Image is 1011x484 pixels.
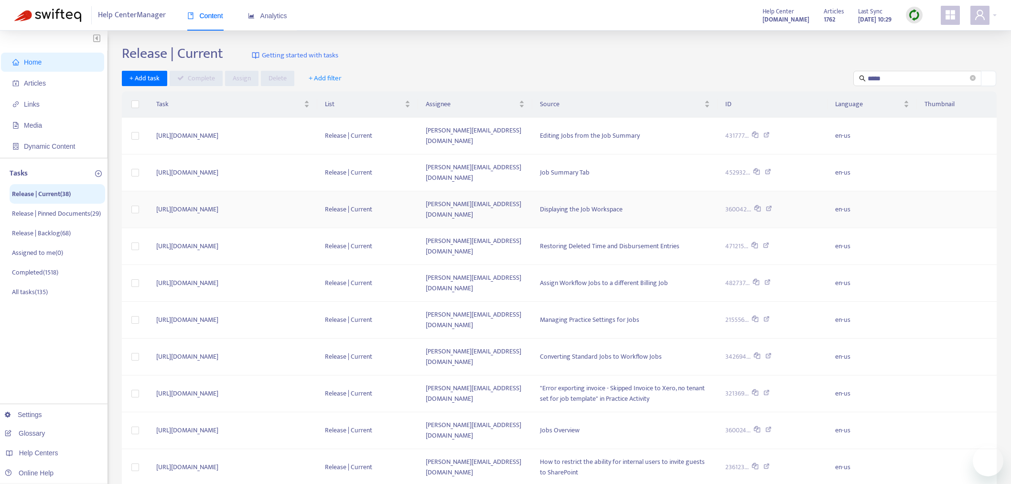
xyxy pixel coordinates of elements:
td: [PERSON_NAME][EMAIL_ADDRESS][DOMAIN_NAME] [418,375,532,412]
span: 236123... [725,462,749,473]
span: account-book [12,80,19,87]
td: en-us [828,339,917,375]
a: [DOMAIN_NAME] [763,14,809,25]
td: Release | Current [317,302,418,339]
td: Release | Current [317,228,418,265]
span: Displaying the Job Workspace [540,204,623,215]
span: Dynamic Content [24,143,75,150]
td: [URL][DOMAIN_NAME] [149,412,317,449]
td: en-us [828,228,917,265]
span: plus-circle [95,170,102,177]
span: Links [24,100,40,108]
button: Complete [170,71,223,86]
span: 360024... [725,425,751,436]
span: file-image [12,122,19,129]
span: Source [540,99,702,110]
button: + Add task [122,71,167,86]
td: [PERSON_NAME][EMAIL_ADDRESS][DOMAIN_NAME] [418,265,532,302]
td: [PERSON_NAME][EMAIL_ADDRESS][DOMAIN_NAME] [418,191,532,228]
button: Assign [225,71,258,86]
td: [URL][DOMAIN_NAME] [149,228,317,265]
td: [URL][DOMAIN_NAME] [149,302,317,339]
span: 471215... [725,241,748,252]
span: Help Center Manager [98,6,166,24]
span: Articles [824,6,844,17]
span: home [12,59,19,66]
button: + Add filter [301,71,349,86]
span: Assignee [426,99,517,110]
span: Editing Jobs from the Job Summary [540,130,640,141]
td: [PERSON_NAME][EMAIL_ADDRESS][DOMAIN_NAME] [418,412,532,449]
span: close-circle [970,74,976,83]
span: Task [156,99,301,110]
td: en-us [828,412,917,449]
td: Release | Current [317,339,418,375]
span: close-circle [970,75,976,81]
p: Completed ( 1518 ) [12,267,58,277]
span: link [12,101,19,108]
span: Getting started with tasks [262,50,338,61]
th: Task [149,91,317,118]
iframe: Button to launch messaging window [973,446,1003,476]
td: Release | Current [317,154,418,191]
td: Release | Current [317,412,418,449]
td: Release | Current [317,118,418,154]
span: Content [187,12,223,20]
span: "Error exporting invoice - Skipped Invoice to Xero, no tenant set for job template" in Practice A... [540,383,705,404]
span: Assign Workflow Jobs to a different Billing Job [540,277,668,288]
img: Swifteq [14,9,81,22]
span: book [187,12,194,19]
td: [URL][DOMAIN_NAME] [149,118,317,154]
img: sync.dc5367851b00ba804db3.png [908,9,920,21]
img: image-link [252,52,259,59]
a: Glossary [5,429,45,437]
th: Language [828,91,917,118]
span: Help Center [763,6,794,17]
span: 215556... [725,315,749,325]
span: 431777... [725,131,749,141]
td: en-us [828,154,917,191]
td: en-us [828,302,917,339]
td: [URL][DOMAIN_NAME] [149,191,317,228]
span: search [859,75,866,82]
span: Jobs Overview [540,425,580,436]
th: Source [532,91,717,118]
td: en-us [828,191,917,228]
a: Online Help [5,469,54,477]
span: Language [835,99,902,110]
a: Getting started with tasks [252,45,338,66]
span: Articles [24,79,46,87]
span: 342694... [725,352,751,362]
h2: Release | Current [122,45,223,62]
p: All tasks ( 135 ) [12,287,48,297]
span: Media [24,121,42,129]
td: [PERSON_NAME][EMAIL_ADDRESS][DOMAIN_NAME] [418,302,532,339]
strong: 1762 [824,14,835,25]
span: appstore [945,9,956,21]
th: Thumbnail [917,91,997,118]
p: Release | Current ( 38 ) [12,189,71,199]
span: Job Summary Tab [540,167,590,178]
td: [URL][DOMAIN_NAME] [149,339,317,375]
span: How to restrict the ability for internal users to invite guests to SharePoint [540,456,705,478]
span: Restoring Deleted Time and Disbursement Entries [540,241,679,252]
th: Assignee [418,91,532,118]
p: Release | Backlog ( 68 ) [12,228,71,238]
span: Converting Standard Jobs to Workflow Jobs [540,351,662,362]
span: 321369... [725,388,749,399]
span: Last Sync [858,6,882,17]
span: user [974,9,986,21]
td: en-us [828,118,917,154]
span: 360042... [725,204,751,215]
span: Managing Practice Settings for Jobs [540,314,639,325]
td: [URL][DOMAIN_NAME] [149,154,317,191]
td: [PERSON_NAME][EMAIL_ADDRESS][DOMAIN_NAME] [418,154,532,191]
td: en-us [828,375,917,412]
span: Help Centers [19,449,58,457]
a: Settings [5,411,42,418]
span: Home [24,58,42,66]
span: container [12,143,19,150]
span: 452932... [725,167,750,178]
p: Tasks [10,168,28,179]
